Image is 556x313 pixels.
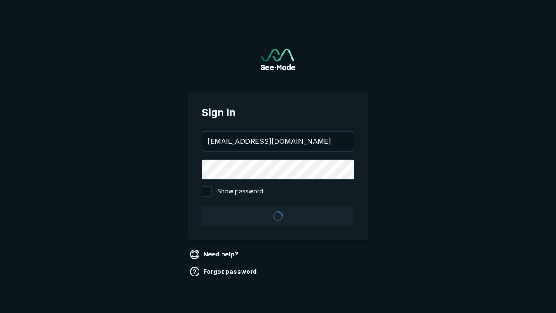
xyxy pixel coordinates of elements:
span: Show password [217,186,263,197]
a: Forgot password [188,265,260,279]
a: Go to sign in [261,49,295,70]
a: Need help? [188,247,242,261]
img: See-Mode Logo [261,49,295,70]
span: Sign in [202,105,354,120]
input: your@email.com [202,132,354,151]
